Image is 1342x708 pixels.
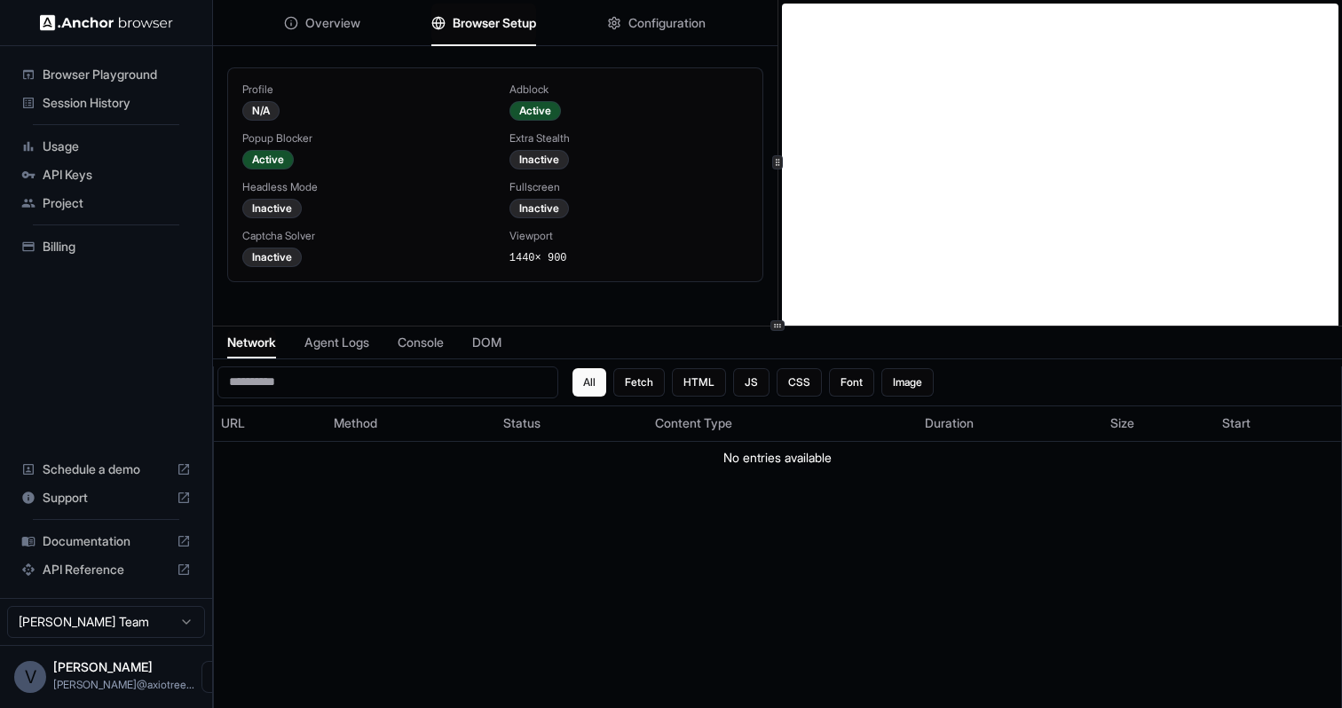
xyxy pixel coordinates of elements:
div: Size [1110,414,1209,432]
span: Agent Logs [304,334,369,351]
div: Profile [242,83,481,97]
div: Adblock [509,83,748,97]
div: Inactive [242,199,302,218]
button: CSS [777,368,822,397]
div: Popup Blocker [242,131,481,146]
span: Billing [43,238,191,256]
span: API Reference [43,561,170,578]
button: Fetch [613,368,665,397]
div: N/A [242,101,280,121]
div: Session History [14,89,198,117]
div: Project [14,189,198,217]
span: Network [227,334,276,351]
span: 1440 × 900 [509,252,567,264]
div: API Keys [14,161,198,189]
div: Start [1222,414,1334,432]
div: Documentation [14,527,198,555]
button: Image [881,368,934,397]
div: Active [242,150,294,169]
div: Support [14,484,198,512]
div: Billing [14,232,198,261]
div: Schedule a demo [14,455,198,484]
span: Overview [305,14,360,32]
span: Usage [43,138,191,155]
div: Inactive [509,150,569,169]
div: Browser Playground [14,60,198,89]
button: All [572,368,606,397]
button: Open menu [201,661,233,693]
span: Schedule a demo [43,460,170,478]
div: Inactive [242,248,302,267]
div: Active [509,101,561,121]
div: Duration [925,414,1096,432]
span: vipin@axiotree.com [53,678,194,691]
div: API Reference [14,555,198,584]
div: Content Type [655,414,910,432]
button: JS [733,368,770,397]
div: URL [221,414,320,432]
div: Status [503,414,641,432]
span: Documentation [43,532,170,550]
span: Console [398,334,444,351]
span: Browser Setup [453,14,536,32]
span: API Keys [43,166,191,184]
div: Usage [14,132,198,161]
div: Fullscreen [509,180,748,194]
div: Captcha Solver [242,229,481,243]
td: No entries available [214,441,1341,474]
div: Inactive [509,199,569,218]
div: V [14,661,46,693]
div: Extra Stealth [509,131,748,146]
img: Anchor Logo [40,14,173,31]
span: Session History [43,94,191,112]
div: Headless Mode [242,180,481,194]
div: Method [334,414,490,432]
span: Browser Playground [43,66,191,83]
button: Font [829,368,874,397]
span: Project [43,194,191,212]
div: Viewport [509,229,748,243]
span: Vipin Tanna [53,659,153,674]
button: HTML [672,368,726,397]
span: DOM [472,334,501,351]
span: Configuration [628,14,706,32]
span: Support [43,489,170,507]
